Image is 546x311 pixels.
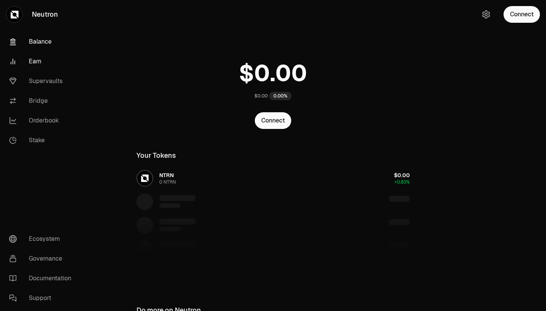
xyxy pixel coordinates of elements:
button: Connect [504,6,540,23]
div: $0.00 [254,93,268,99]
a: Documentation [3,269,82,288]
a: Support [3,288,82,308]
button: Connect [255,112,291,129]
a: Supervaults [3,71,82,91]
a: Stake [3,130,82,150]
a: Orderbook [3,111,82,130]
div: Your Tokens [136,150,176,161]
div: 0.00% [269,92,292,100]
a: Earn [3,52,82,71]
a: Balance [3,32,82,52]
a: Ecosystem [3,229,82,249]
a: Bridge [3,91,82,111]
a: Governance [3,249,82,269]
